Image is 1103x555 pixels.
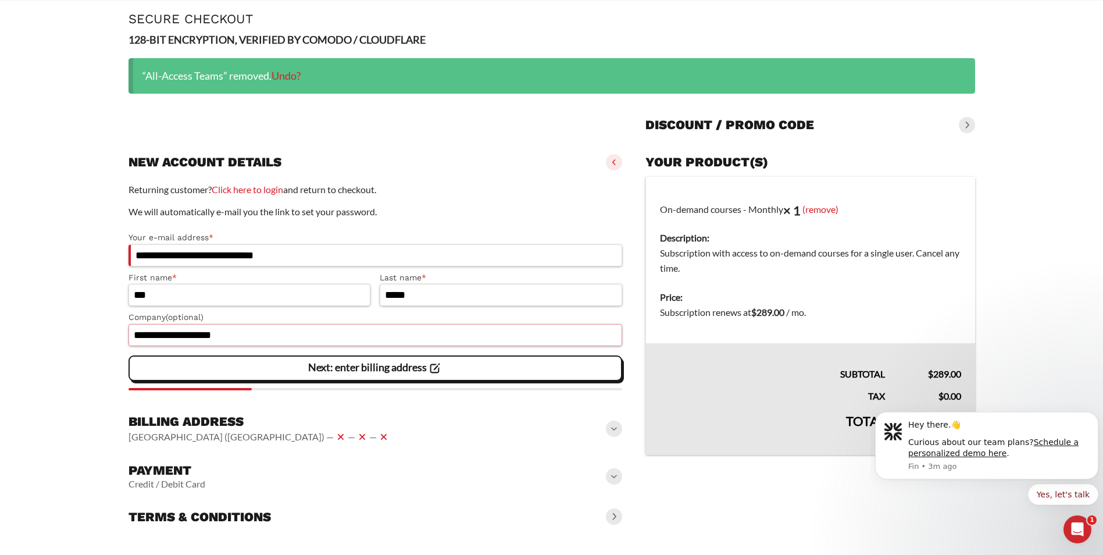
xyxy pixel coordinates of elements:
td: On-demand courses - Monthly [646,177,975,283]
label: Company [128,311,623,324]
h3: New account details [128,154,281,170]
p: We will automatically e-mail you the link to set your password. [128,204,623,219]
h3: Payment [128,462,205,479]
vaadin-button: Next: enter billing address [128,355,623,381]
a: Undo? [272,69,301,82]
label: First name [128,271,371,284]
div: “All-Access Teams” removed. [128,58,975,94]
span: Subscription renews at . [660,307,806,318]
span: (optional) [166,312,204,322]
span: / mo [786,307,804,318]
h3: Terms & conditions [128,509,271,525]
dd: Subscription with access to on-demand courses for a single user. Cancel any time. [660,246,961,276]
vaadin-horizontal-layout: [GEOGRAPHIC_DATA] ([GEOGRAPHIC_DATA]) — — — [128,430,391,444]
iframe: Intercom notifications message [870,373,1103,524]
label: Your e-mail address [128,231,623,244]
dt: Description: [660,230,961,246]
bdi: 289.00 [928,368,961,379]
h3: Billing address [128,414,391,430]
span: $ [928,368,933,379]
strong: × 1 [783,202,801,218]
th: Subtotal [646,343,899,382]
strong: 128-BIT ENCRYPTION, VERIFIED BY COMODO / CLOUDFLARE [128,33,426,46]
th: Tax [646,382,899,404]
label: Last name [380,271,622,284]
dt: Price: [660,290,961,305]
th: Total [646,404,899,455]
span: $ [751,307,756,318]
bdi: 289.00 [751,307,784,318]
p: Returning customer? and return to checkout. [128,182,623,197]
vaadin-horizontal-layout: Credit / Debit Card [128,478,205,490]
a: Click here to login [212,184,283,195]
a: (remove) [802,204,838,215]
h3: Discount / promo code [645,117,814,133]
h1: Secure Checkout [128,12,975,26]
span: 1 [1087,515,1097,525]
iframe: Intercom live chat [1063,515,1091,543]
